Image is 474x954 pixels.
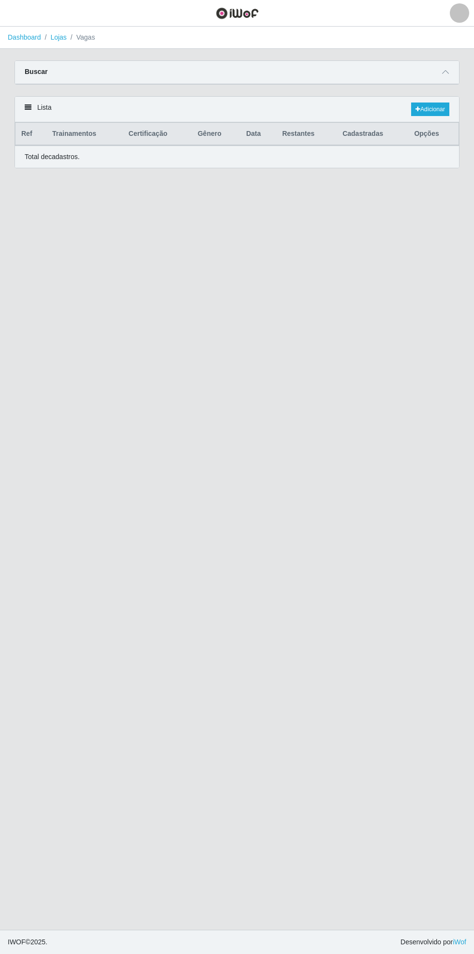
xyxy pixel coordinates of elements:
[50,33,66,41] a: Lojas
[46,123,123,146] th: Trainamentos
[276,123,337,146] th: Restantes
[8,938,26,946] span: IWOF
[240,123,277,146] th: Data
[15,123,47,146] th: Ref
[8,33,41,41] a: Dashboard
[123,123,192,146] th: Certificação
[67,32,95,43] li: Vagas
[400,937,466,947] span: Desenvolvido por
[15,97,459,122] div: Lista
[8,937,47,947] span: © 2025 .
[25,68,47,75] strong: Buscar
[216,7,259,19] img: CoreUI Logo
[411,103,449,116] a: Adicionar
[337,123,408,146] th: Cadastradas
[408,123,459,146] th: Opções
[453,938,466,946] a: iWof
[25,152,80,162] p: Total de cadastros.
[192,123,240,146] th: Gênero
